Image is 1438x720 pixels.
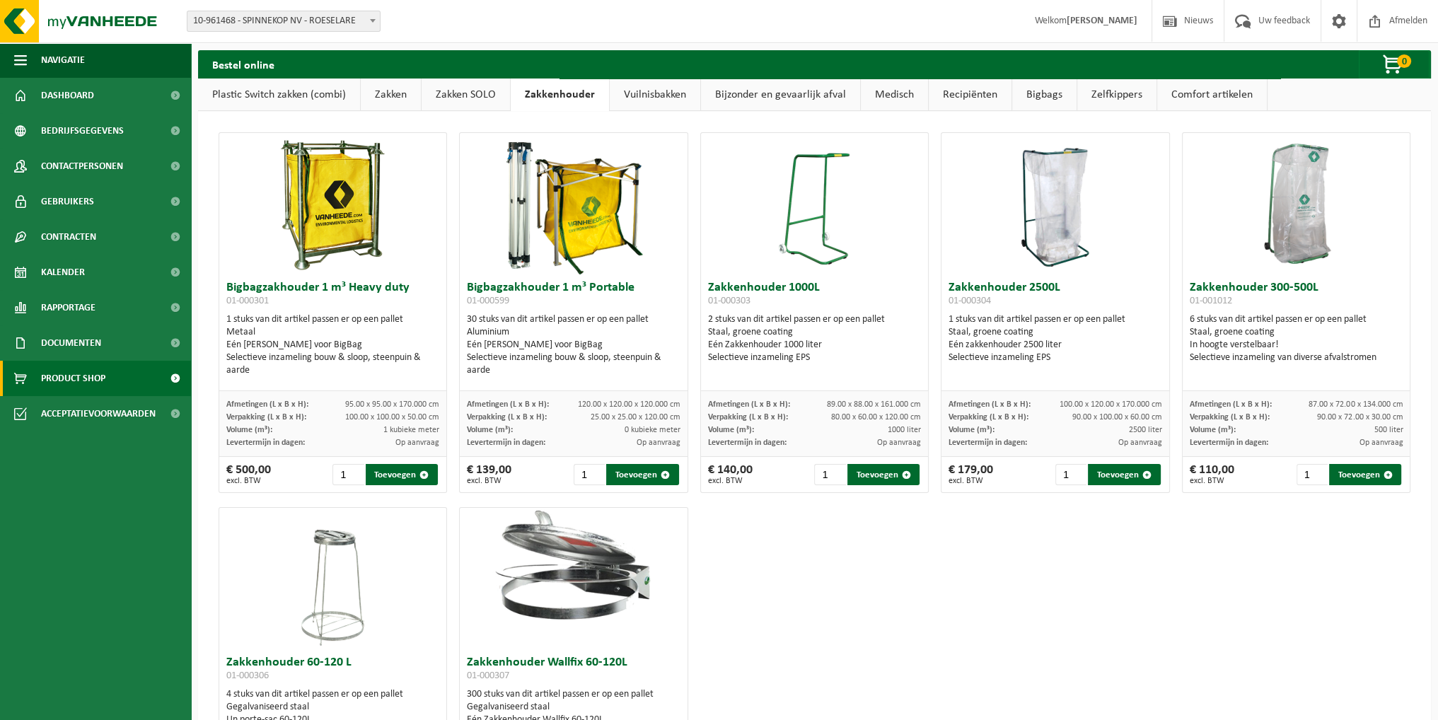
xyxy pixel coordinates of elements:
[1077,79,1156,111] a: Zelfkippers
[929,79,1011,111] a: Recipiënten
[226,413,306,422] span: Verpakking (L x B x H):
[949,313,1162,364] div: 1 stuks van dit artikel passen er op een pallet
[467,281,680,310] h3: Bigbagzakhouder 1 m³ Portable
[708,426,754,434] span: Volume (m³):
[949,339,1162,352] div: Eén zakkenhouder 2500 liter
[467,400,549,409] span: Afmetingen (L x B x H):
[467,326,680,339] div: Aluminium
[187,11,380,31] span: 10-961468 - SPINNEKOP NV - ROESELARE
[1359,50,1430,79] button: 0
[708,352,922,364] div: Selectieve inzameling EPS
[591,413,680,422] span: 25.00 x 25.00 x 120.00 cm
[41,290,95,325] span: Rapportage
[708,281,922,310] h3: Zakkenhouder 1000L
[1072,413,1162,422] span: 90.00 x 100.00 x 60.00 cm
[708,477,753,485] span: excl. BTW
[949,426,995,434] span: Volume (m³):
[467,464,511,485] div: € 139,00
[332,464,364,485] input: 1
[701,79,860,111] a: Bijzonder en gevaarlijk afval
[422,79,510,111] a: Zakken SOLO
[198,50,289,78] h2: Bestel online
[41,78,94,113] span: Dashboard
[467,701,680,714] div: Gegalvaniseerd staal
[467,439,545,447] span: Levertermijn in dagen:
[460,508,688,622] img: 01-000307
[41,219,96,255] span: Contracten
[1067,16,1137,26] strong: [PERSON_NAME]
[187,11,381,32] span: 10-961468 - SPINNEKOP NV - ROESELARE
[625,426,680,434] span: 0 kubieke meter
[226,281,440,310] h3: Bigbagzakhouder 1 m³ Heavy duty
[262,133,403,274] img: 01-000301
[574,464,605,485] input: 1
[361,79,421,111] a: Zakken
[511,79,609,111] a: Zakkenhouder
[41,113,124,149] span: Bedrijfsgegevens
[1226,133,1367,274] img: 01-001012
[708,400,790,409] span: Afmetingen (L x B x H):
[814,464,845,485] input: 1
[861,79,928,111] a: Medisch
[949,464,993,485] div: € 179,00
[827,400,921,409] span: 89.00 x 88.00 x 161.000 cm
[610,79,700,111] a: Vuilnisbakken
[949,400,1031,409] span: Afmetingen (L x B x H):
[1190,439,1268,447] span: Levertermijn in dagen:
[467,313,680,377] div: 30 stuks van dit artikel passen er op een pallet
[366,464,439,485] button: Toevoegen
[41,396,156,431] span: Acceptatievoorwaarden
[708,439,787,447] span: Levertermijn in dagen:
[847,464,920,485] button: Toevoegen
[198,79,360,111] a: Plastic Switch zakken (combi)
[831,413,921,422] span: 80.00 x 60.00 x 120.00 cm
[578,400,680,409] span: 120.00 x 120.00 x 120.000 cm
[1020,133,1091,274] img: 01-000304
[226,670,269,681] span: 01-000306
[949,296,991,306] span: 01-000304
[708,413,788,422] span: Verpakking (L x B x H):
[1190,352,1403,364] div: Selectieve inzameling van diverse afvalstromen
[226,464,271,485] div: € 500,00
[949,352,1162,364] div: Selectieve inzameling EPS
[1374,426,1403,434] span: 500 liter
[226,339,440,352] div: Eén [PERSON_NAME] voor BigBag
[606,464,679,485] button: Toevoegen
[1060,400,1162,409] span: 100.00 x 120.00 x 170.000 cm
[1118,439,1162,447] span: Op aanvraag
[1190,426,1236,434] span: Volume (m³):
[226,701,440,714] div: Gegalvaniseerd staal
[779,133,850,274] img: 01-000303
[395,439,439,447] span: Op aanvraag
[503,133,644,274] img: 01-000599
[1129,426,1162,434] span: 2500 liter
[1157,79,1267,111] a: Comfort artikelen
[949,281,1162,310] h3: Zakkenhouder 2500L
[1190,464,1234,485] div: € 110,00
[467,656,680,685] h3: Zakkenhouder Wallfix 60-120L
[1190,326,1403,339] div: Staal, groene coating
[1190,413,1270,422] span: Verpakking (L x B x H):
[383,426,439,434] span: 1 kubieke meter
[226,296,269,306] span: 01-000301
[297,508,368,649] img: 01-000306
[41,184,94,219] span: Gebruikers
[41,42,85,78] span: Navigatie
[467,670,509,681] span: 01-000307
[1190,339,1403,352] div: In hoogte verstelbaar!
[467,477,511,485] span: excl. BTW
[949,477,993,485] span: excl. BTW
[637,439,680,447] span: Op aanvraag
[1055,464,1086,485] input: 1
[1012,79,1077,111] a: Bigbags
[708,326,922,339] div: Staal, groene coating
[1190,313,1403,364] div: 6 stuks van dit artikel passen er op een pallet
[345,400,439,409] span: 95.00 x 95.00 x 170.000 cm
[949,413,1028,422] span: Verpakking (L x B x H):
[1359,439,1403,447] span: Op aanvraag
[949,439,1027,447] span: Levertermijn in dagen:
[41,325,101,361] span: Documenten
[1317,413,1403,422] span: 90.00 x 72.00 x 30.00 cm
[1297,464,1328,485] input: 1
[345,413,439,422] span: 100.00 x 100.00 x 50.00 cm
